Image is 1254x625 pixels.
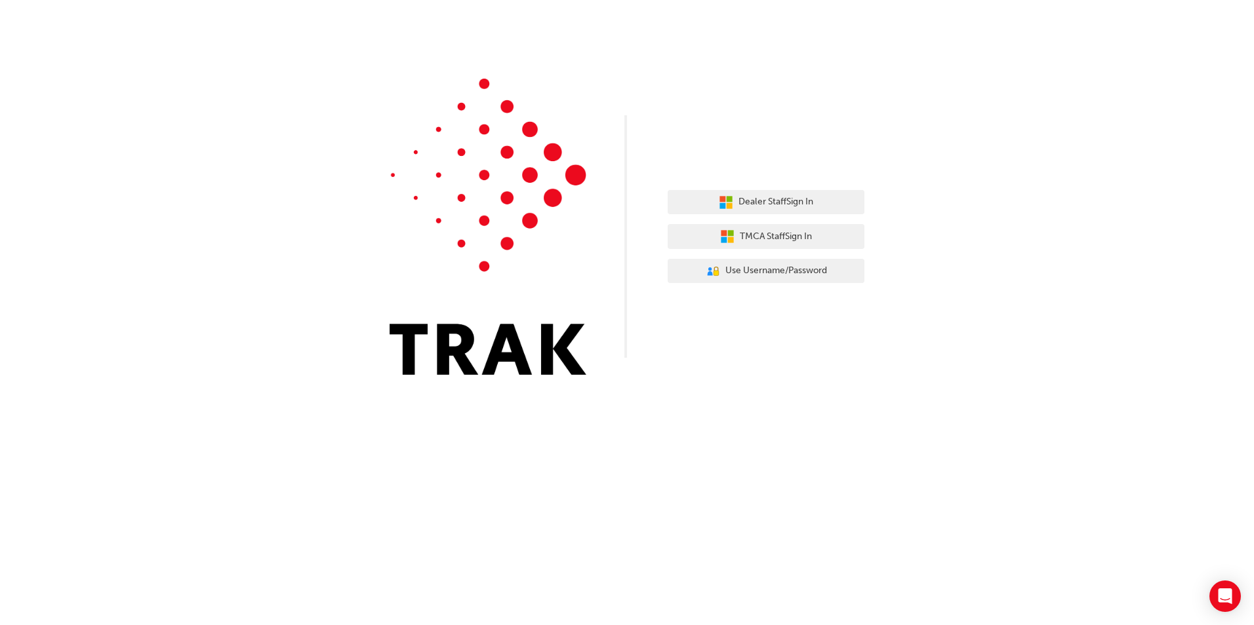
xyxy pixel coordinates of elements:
button: TMCA StaffSign In [668,224,864,249]
button: Use Username/Password [668,259,864,284]
span: Dealer Staff Sign In [738,195,813,210]
span: Use Username/Password [725,263,827,278]
button: Dealer StaffSign In [668,190,864,215]
span: TMCA Staff Sign In [740,229,812,244]
div: Open Intercom Messenger [1209,580,1241,612]
img: Trak [390,79,586,375]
